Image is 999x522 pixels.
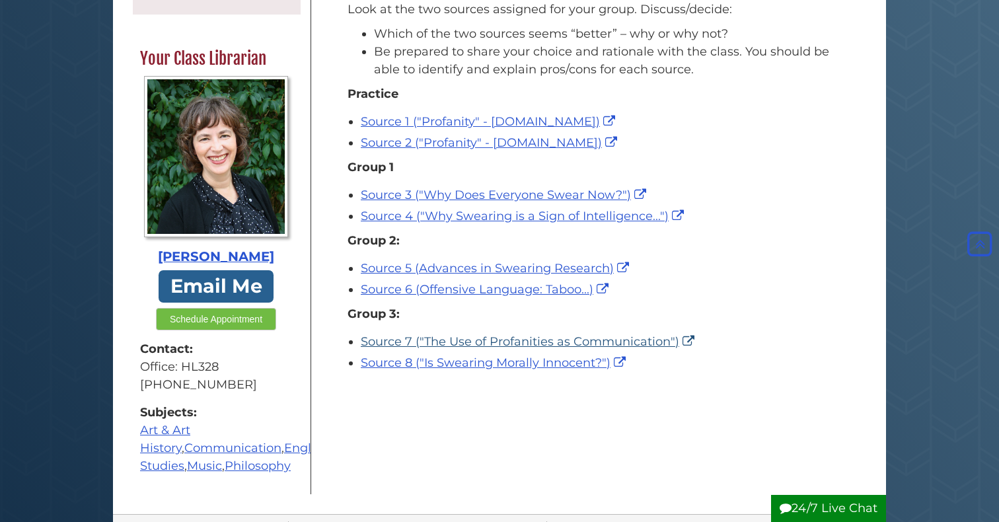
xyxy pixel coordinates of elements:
p: Look at the two sources assigned for your group. Discuss/decide: [348,1,840,19]
strong: Contact: [140,340,292,358]
img: Profile Photo [144,76,289,237]
a: English [284,441,328,455]
a: Source 2 ("Profanity" - [DOMAIN_NAME]) [361,135,620,150]
a: Music [187,459,222,473]
div: , , , , , [140,404,292,475]
a: Email Me [159,270,274,303]
button: Schedule Appointment [156,308,276,330]
div: [PHONE_NUMBER] [140,376,292,394]
a: Back to Top [964,237,996,252]
a: Source 4 ("Why Swearing is a Sign of Intelligence...") [361,209,687,223]
strong: Practice [348,87,398,101]
a: Philosophy [225,459,291,473]
div: [PERSON_NAME] [140,247,292,267]
button: 24/7 Live Chat [771,495,886,522]
a: Source 7 ("The Use of Profanities as Communication") [361,334,698,349]
li: Which of the two sources seems “better” – why or why not? [374,25,840,43]
a: Communication [184,441,281,455]
a: Art & Art History [140,423,190,455]
strong: Group 1 [348,160,394,174]
a: Source 6 (Offensive Language: Taboo...) [361,282,612,297]
strong: Group 2: [348,233,400,248]
a: Source 8 ("Is Swearing Morally Innocent?") [361,355,629,370]
a: Profile Photo [PERSON_NAME] [140,76,292,267]
strong: Group 3: [348,307,400,321]
a: Source 1 ("Profanity" - [DOMAIN_NAME]) [361,114,618,129]
a: Source 3 ("Why Does Everyone Swear Now?") [361,188,649,202]
li: Be prepared to share your choice and rationale with the class. You should be able to identify and... [374,43,840,79]
a: Gender Studies [140,441,375,473]
strong: Subjects: [140,404,292,422]
h2: Your Class Librarian [133,48,299,69]
a: Source 5 (Advances in Swearing Research) [361,261,632,276]
div: Office: HL328 [140,358,292,376]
